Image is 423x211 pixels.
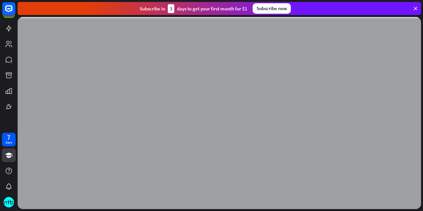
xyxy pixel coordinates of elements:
div: 3 [168,4,174,13]
div: 7 [7,134,10,140]
div: Subscribe in days to get your first month for $1 [140,4,247,13]
div: Subscribe now [253,3,291,14]
a: 7 days [2,133,16,146]
div: days [6,140,12,145]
